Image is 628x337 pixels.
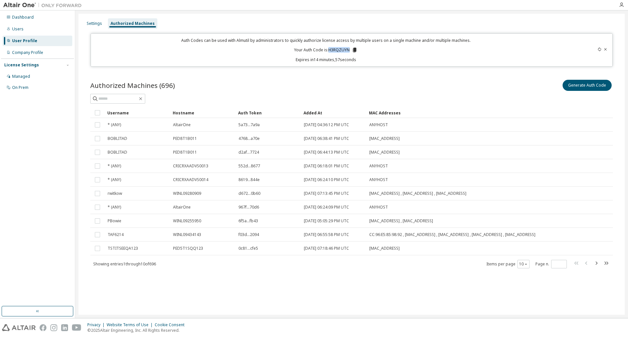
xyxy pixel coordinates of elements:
[108,177,121,182] span: * (ANY)
[12,74,30,79] div: Managed
[108,246,138,251] span: TSTITSEEQA123
[294,47,358,53] p: Your Auth Code is: H3RQZUYN
[50,324,57,331] img: instagram.svg
[238,177,260,182] span: 8619...844e
[4,62,39,68] div: License Settings
[173,150,197,155] span: PED8T1B011
[108,163,121,169] span: * (ANY)
[3,2,85,8] img: Altair One
[87,21,102,26] div: Settings
[304,218,349,224] span: [DATE] 05:05:29 PM UTC
[238,205,259,210] span: 967f...70d6
[238,218,258,224] span: 6f5a...fb43
[173,136,197,141] span: PED8T1B011
[173,108,233,118] div: Hostname
[563,80,612,91] button: Generate Auth Code
[108,122,121,127] span: * (ANY)
[12,26,24,32] div: Users
[12,50,43,55] div: Company Profile
[304,232,349,237] span: [DATE] 06:55:58 PM UTC
[369,136,400,141] span: [MAC_ADDRESS]
[87,328,188,333] p: © 2025 Altair Engineering, Inc. All Rights Reserved.
[238,163,260,169] span: 552d...8677
[369,218,433,224] span: [MAC_ADDRESS] , [MAC_ADDRESS]
[95,38,557,43] p: Auth Codes can be used with Almutil by administrators to quickly authorize license access by mult...
[304,191,349,196] span: [DATE] 07:13:45 PM UTC
[238,191,260,196] span: d672...0b60
[173,191,201,196] span: WINL09280909
[108,232,124,237] span: TAF6214
[107,322,155,328] div: Website Terms of Use
[108,218,121,224] span: PBowie
[93,261,156,267] span: Showing entries 1 through 10 of 696
[238,108,298,118] div: Auth Token
[238,136,260,141] span: 4768...a70e
[173,163,208,169] span: CRICRXAADVS0013
[535,260,567,268] span: Page n.
[304,205,349,210] span: [DATE] 06:24:09 PM UTC
[108,136,127,141] span: BOBLITAD
[369,163,388,169] span: ANYHOST
[173,177,208,182] span: CRICRXAADVS0014
[304,150,349,155] span: [DATE] 06:44:13 PM UTC
[61,324,68,331] img: linkedin.svg
[369,246,400,251] span: [MAC_ADDRESS]
[173,218,201,224] span: WINL09255950
[90,81,175,90] span: Authorized Machines (696)
[173,122,191,127] span: AltairOne
[108,191,122,196] span: rwitkow
[95,57,557,62] p: Expires in 14 minutes, 57 seconds
[108,205,121,210] span: * (ANY)
[108,150,127,155] span: BOBLITAD
[173,205,191,210] span: AltairOne
[304,136,349,141] span: [DATE] 06:38:41 PM UTC
[155,322,188,328] div: Cookie Consent
[369,108,544,118] div: MAC Addresses
[369,232,535,237] span: CC:96:E5:85:98:92 , [MAC_ADDRESS] , [MAC_ADDRESS] , [MAC_ADDRESS] , [MAC_ADDRESS]
[369,177,388,182] span: ANYHOST
[304,246,349,251] span: [DATE] 07:18:46 PM UTC
[173,232,201,237] span: WINL09434143
[238,150,259,155] span: d2af...7724
[238,122,260,127] span: 5a73...7a9a
[304,122,349,127] span: [DATE] 04:36:12 PM UTC
[369,122,388,127] span: ANYHOST
[304,108,364,118] div: Added At
[111,21,155,26] div: Authorized Machines
[12,38,37,43] div: User Profile
[304,163,349,169] span: [DATE] 06:18:01 PM UTC
[107,108,167,118] div: Username
[238,246,258,251] span: 0c81...cfe5
[2,324,36,331] img: altair_logo.svg
[369,150,400,155] span: [MAC_ADDRESS]
[40,324,46,331] img: facebook.svg
[12,85,28,90] div: On Prem
[369,191,466,196] span: [MAC_ADDRESS] , [MAC_ADDRESS] , [MAC_ADDRESS]
[72,324,81,331] img: youtube.svg
[486,260,530,268] span: Items per page
[304,177,349,182] span: [DATE] 06:24:10 PM UTC
[519,261,528,267] button: 10
[87,322,107,328] div: Privacy
[238,232,259,237] span: f03d...2094
[173,246,203,251] span: PED5T1SQQ123
[369,205,388,210] span: ANYHOST
[12,15,34,20] div: Dashboard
